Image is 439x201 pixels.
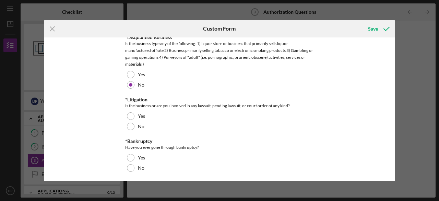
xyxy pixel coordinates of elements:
[361,22,395,36] button: Save
[125,102,314,109] div: Is the business or are you involved in any lawsuit, pending lawsuit, or court order of any kind?
[138,113,145,119] label: Yes
[138,165,144,171] label: No
[125,180,314,186] div: *Child Support
[138,124,144,129] label: No
[125,97,314,102] div: *Litigation
[125,40,314,68] div: Is the business type any of the following: 1) liquor store or business that primarily sells liquo...
[138,155,145,160] label: Yes
[125,144,314,151] div: Have you ever gone through bankruptcy?
[138,72,145,77] label: Yes
[125,35,314,40] div: *Disqualified Business
[203,25,236,32] h6: Custom Form
[125,138,314,144] div: *Bankruptcy
[368,22,378,36] div: Save
[138,82,144,88] label: No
